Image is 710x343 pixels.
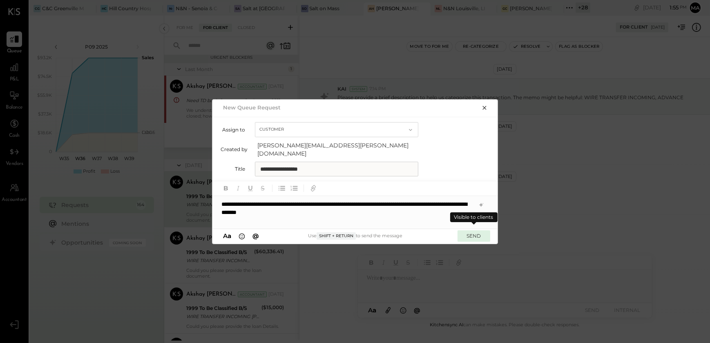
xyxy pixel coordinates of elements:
button: Strikethrough [257,183,268,194]
label: Assign to [221,127,245,133]
button: Add URL [308,183,319,194]
div: Visible to clients [450,212,498,222]
button: @ [250,232,261,241]
label: Title [221,166,245,172]
button: Customer [255,122,418,137]
button: Unordered List [277,183,287,194]
button: Aa [221,232,234,241]
button: Italic [233,183,243,194]
button: Bold [221,183,231,194]
div: Use to send the message [261,232,449,240]
label: Created by [221,146,248,152]
span: a [228,232,231,240]
button: Ordered List [289,183,299,194]
span: @ [252,232,259,240]
span: Shift + Return [317,232,356,240]
button: SEND [458,230,490,241]
span: [PERSON_NAME][EMAIL_ADDRESS][PERSON_NAME][DOMAIN_NAME] [257,141,421,158]
button: Underline [245,183,256,194]
h2: New Queue Request [223,104,281,111]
